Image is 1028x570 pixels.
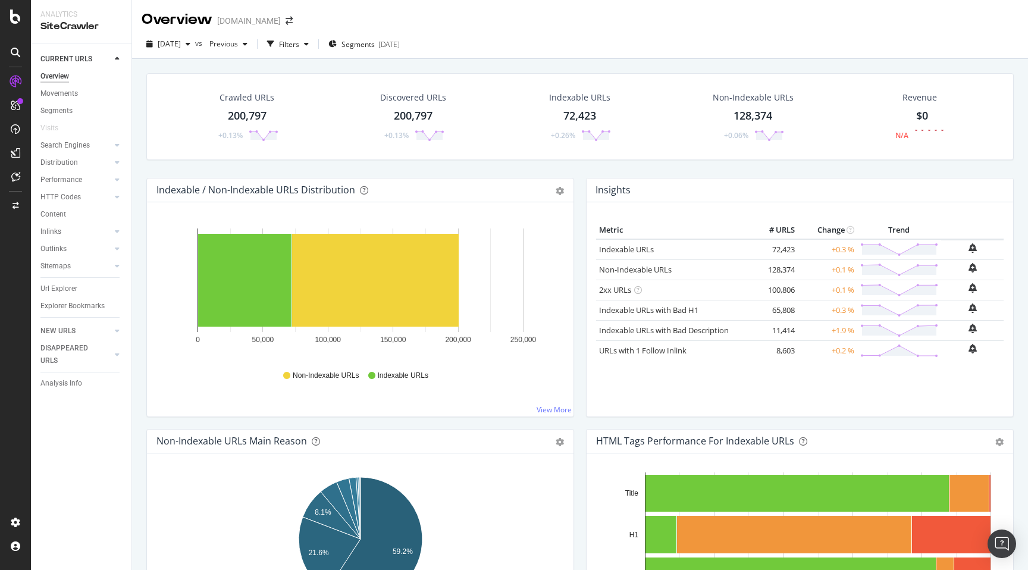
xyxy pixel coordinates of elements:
[902,92,937,104] span: Revenue
[734,108,772,124] div: 128,374
[556,187,564,195] div: gear
[916,108,928,123] span: $0
[40,226,111,238] a: Inlinks
[40,377,82,390] div: Analysis Info
[380,92,446,104] div: Discovered URLs
[40,283,123,295] a: Url Explorer
[40,300,123,312] a: Explorer Bookmarks
[252,336,274,344] text: 50,000
[217,15,281,27] div: [DOMAIN_NAME]
[798,340,857,361] td: +0.2 %
[40,325,111,337] a: NEW URLS
[596,221,750,239] th: Metric
[750,221,798,239] th: # URLS
[40,260,111,273] a: Sitemaps
[798,320,857,340] td: +1.9 %
[315,508,331,516] text: 8.1%
[798,221,857,239] th: Change
[393,547,413,556] text: 59.2%
[599,244,654,255] a: Indexable URLs
[40,156,111,169] a: Distribution
[220,92,274,104] div: Crawled URLs
[750,320,798,340] td: 11,414
[599,325,729,336] a: Indexable URLs with Bad Description
[380,336,406,344] text: 150,000
[549,92,610,104] div: Indexable URLs
[750,300,798,320] td: 65,808
[857,221,941,239] th: Trend
[969,324,977,333] div: bell-plus
[895,130,908,140] div: N/A
[156,435,307,447] div: Non-Indexable URLs Main Reason
[969,344,977,353] div: bell-plus
[510,336,537,344] text: 250,000
[40,377,123,390] a: Analysis Info
[262,35,314,54] button: Filters
[156,221,564,359] svg: A chart.
[384,130,409,140] div: +0.13%
[713,92,794,104] div: Non-Indexable URLs
[40,20,122,33] div: SiteCrawler
[40,87,123,100] a: Movements
[286,17,293,25] div: arrow-right-arrow-left
[596,182,631,198] h4: Insights
[537,405,572,415] a: View More
[40,105,73,117] div: Segments
[228,108,267,124] div: 200,797
[798,280,857,300] td: +0.1 %
[40,70,69,83] div: Overview
[599,284,631,295] a: 2xx URLs
[40,243,111,255] a: Outlinks
[156,184,355,196] div: Indexable / Non-Indexable URLs Distribution
[40,260,71,273] div: Sitemaps
[40,342,101,367] div: DISAPPEARED URLS
[40,122,58,134] div: Visits
[378,371,428,381] span: Indexable URLs
[40,122,70,134] a: Visits
[798,259,857,280] td: +0.1 %
[798,300,857,320] td: +0.3 %
[40,87,78,100] div: Movements
[40,208,66,221] div: Content
[599,264,672,275] a: Non-Indexable URLs
[995,438,1004,446] div: gear
[40,53,111,65] a: CURRENT URLS
[40,191,81,203] div: HTTP Codes
[599,305,698,315] a: Indexable URLs with Bad H1
[556,438,564,446] div: gear
[293,371,359,381] span: Non-Indexable URLs
[40,10,122,20] div: Analytics
[40,174,111,186] a: Performance
[142,10,212,30] div: Overview
[315,336,341,344] text: 100,000
[158,39,181,49] span: 2025 Oct. 7th
[750,340,798,361] td: 8,603
[40,342,111,367] a: DISAPPEARED URLS
[750,259,798,280] td: 128,374
[40,174,82,186] div: Performance
[750,280,798,300] td: 100,806
[596,435,794,447] div: HTML Tags Performance for Indexable URLs
[279,39,299,49] div: Filters
[969,303,977,313] div: bell-plus
[142,35,195,54] button: [DATE]
[40,243,67,255] div: Outlinks
[40,283,77,295] div: Url Explorer
[40,70,123,83] a: Overview
[205,39,238,49] span: Previous
[378,39,400,49] div: [DATE]
[750,239,798,260] td: 72,423
[195,38,205,48] span: vs
[40,53,92,65] div: CURRENT URLS
[205,35,252,54] button: Previous
[394,108,432,124] div: 200,797
[40,139,111,152] a: Search Engines
[341,39,375,49] span: Segments
[988,530,1016,558] div: Open Intercom Messenger
[724,130,748,140] div: +0.06%
[40,105,123,117] a: Segments
[196,336,200,344] text: 0
[969,283,977,293] div: bell-plus
[625,489,639,497] text: Title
